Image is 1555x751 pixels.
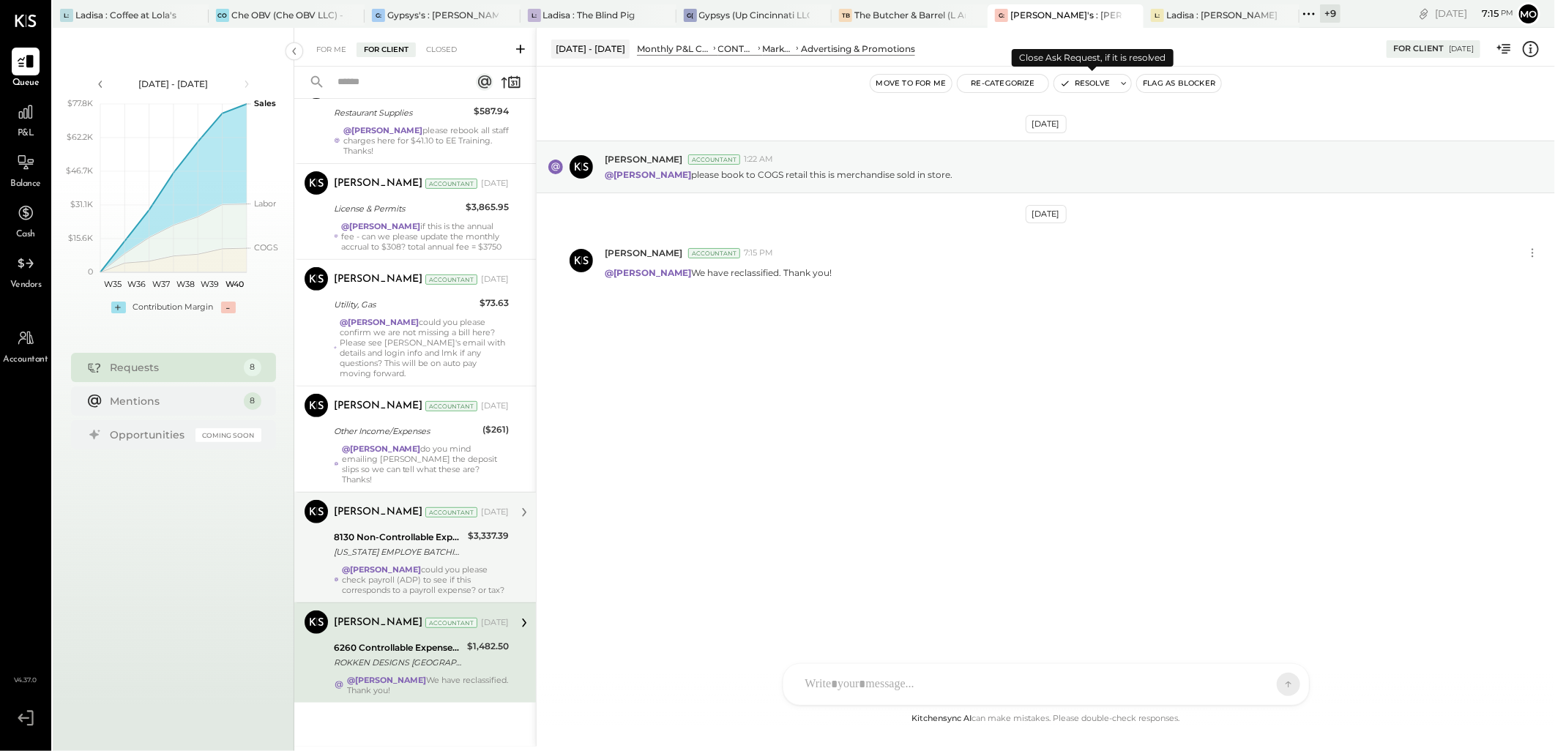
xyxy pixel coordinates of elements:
[10,178,41,191] span: Balance
[341,221,420,231] strong: @[PERSON_NAME]
[854,9,966,21] div: The Butcher & Barrel (L Argento LLC) - [GEOGRAPHIC_DATA]
[343,125,422,135] strong: @[PERSON_NAME]
[127,279,146,289] text: W36
[1054,75,1116,92] button: Resolve
[340,317,509,378] div: could you please confirm we are not missing a bill here? Please see [PERSON_NAME]'s email with de...
[70,199,93,209] text: $31.1K
[244,359,261,376] div: 8
[216,9,229,22] div: CO
[481,400,509,412] div: [DATE]
[10,279,42,292] span: Vendors
[334,545,463,559] div: [US_STATE] EMPLOYE BATCHID: 106072 ONLINE ACH [PERSON_NAME] [PERSON_NAME] NTE*ZZZ*CHECK NUMBER 0 ...
[340,317,419,327] strong: @[PERSON_NAME]
[718,42,756,55] div: CONTROLLABLE EXPENSES
[870,75,952,92] button: Move to for me
[66,165,93,176] text: $46.7K
[1320,4,1340,23] div: + 9
[481,507,509,518] div: [DATE]
[103,279,121,289] text: W35
[334,530,463,545] div: 8130 Non-Controllable Expenses:Other Income and Expenses:Other Income/Expenses
[254,98,276,108] text: Sales
[605,267,691,278] strong: @[PERSON_NAME]
[334,399,422,414] div: [PERSON_NAME]
[1151,9,1164,22] div: L:
[1,199,51,242] a: Cash
[221,302,236,313] div: -
[343,125,509,156] div: please rebook all staff charges here for $41.10 to EE Training. Thanks!
[387,9,499,21] div: Gypsys's : [PERSON_NAME] on the levee
[111,360,236,375] div: Requests
[342,444,421,454] strong: @[PERSON_NAME]
[605,153,682,165] span: [PERSON_NAME]
[467,639,509,654] div: $1,482.50
[334,505,422,520] div: [PERSON_NAME]
[1,98,51,141] a: P&L
[152,279,170,289] text: W37
[334,640,463,655] div: 6260 Controllable Expenses:Marketing & Advertising:Advertising & Promotions
[1417,6,1431,21] div: copy link
[528,9,541,22] div: L:
[201,279,219,289] text: W39
[474,104,509,119] div: $587.94
[637,42,711,55] div: Monthly P&L Comparison
[67,98,93,108] text: $77.8K
[334,655,463,670] div: ROKKEN DESIGNS [GEOGRAPHIC_DATA] [GEOGRAPHIC_DATA]
[334,424,478,438] div: Other Income/Expenses
[342,444,509,485] div: do you mind emailing [PERSON_NAME] the deposit slips so we can tell what these are? Thanks!
[605,266,832,279] p: We have reclassified. Thank you!
[699,9,810,21] div: Gypsys (Up Cincinnati LLC) - Ignite
[111,302,126,313] div: +
[995,9,1008,22] div: G:
[334,176,422,191] div: [PERSON_NAME]
[1166,9,1278,21] div: Ladisa : [PERSON_NAME] in the Alley
[75,9,176,21] div: Ladisa : Coffee at Lola's
[1026,205,1067,223] div: [DATE]
[60,9,73,22] div: L:
[334,201,461,216] div: License & Permits
[1449,44,1474,54] div: [DATE]
[342,564,509,595] div: could you please check payroll (ADP) to see if this corresponds to a payroll expense? or tax?
[480,296,509,310] div: $73.63
[605,168,952,181] p: please book to COGS retail this is merchandise sold in store.
[111,394,236,408] div: Mentions
[195,428,261,442] div: Coming Soon
[688,154,740,165] div: Accountant
[254,198,276,209] text: Labor
[244,392,261,410] div: 8
[16,228,35,242] span: Cash
[347,675,426,685] strong: @[PERSON_NAME]
[744,247,773,259] span: 7:15 PM
[225,279,243,289] text: W40
[466,200,509,214] div: $3,865.95
[481,617,509,629] div: [DATE]
[605,247,682,259] span: [PERSON_NAME]
[839,9,852,22] div: TB
[425,507,477,518] div: Accountant
[481,178,509,190] div: [DATE]
[334,105,469,120] div: Restaurant Supplies
[88,266,93,277] text: 0
[1,149,51,191] a: Balance
[341,221,509,252] div: if this is the annual fee - can we please update the monthly accrual to $308? total annual fee = ...
[342,564,421,575] strong: @[PERSON_NAME]
[425,179,477,189] div: Accountant
[684,9,697,22] div: G(
[1517,2,1540,26] button: Mo
[1,324,51,367] a: Accountant
[1435,7,1513,20] div: [DATE]
[605,169,691,180] strong: @[PERSON_NAME]
[1010,9,1122,21] div: [PERSON_NAME]'s : [PERSON_NAME]'s
[1,48,51,90] a: Queue
[4,354,48,367] span: Accountant
[111,427,188,442] div: Opportunities
[419,42,464,57] div: Closed
[801,42,915,55] div: Advertising & Promotions
[481,274,509,285] div: [DATE]
[334,297,475,312] div: Utility, Gas
[133,302,214,313] div: Contribution Margin
[763,42,794,55] div: Marketing & Advertising
[958,75,1048,92] button: Re-Categorize
[12,77,40,90] span: Queue
[744,154,773,165] span: 1:22 AM
[468,528,509,543] div: $3,337.39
